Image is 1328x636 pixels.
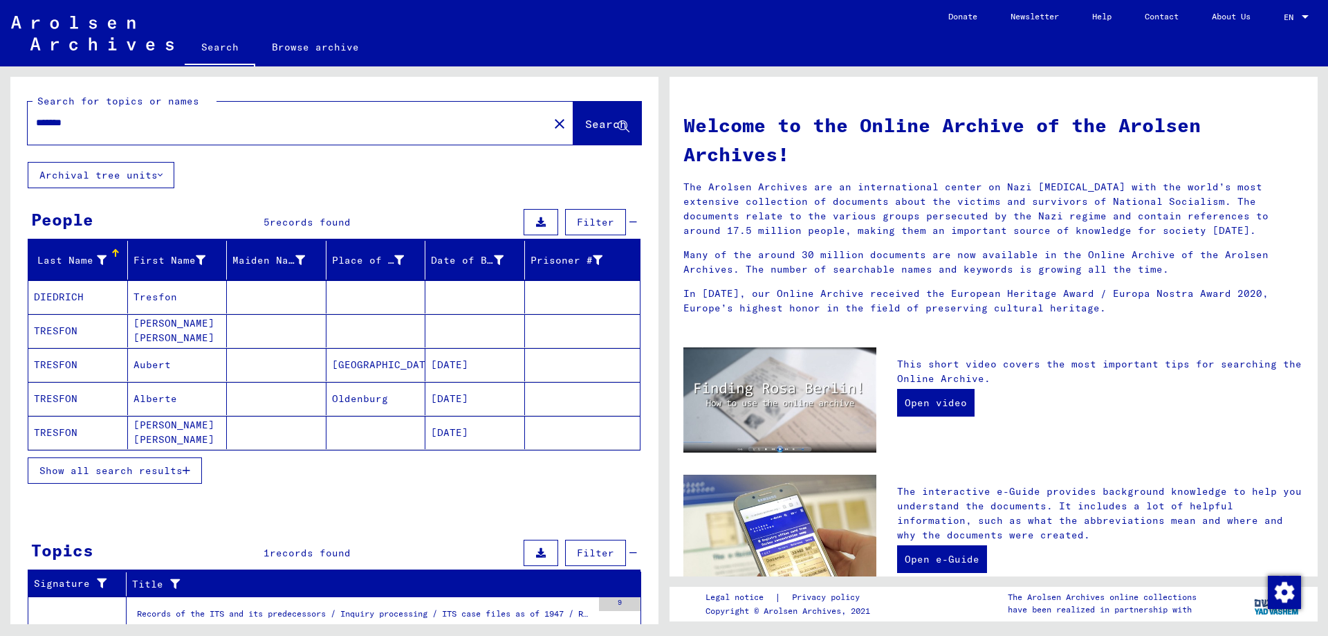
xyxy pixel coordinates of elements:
[270,547,351,559] span: records found
[31,207,93,232] div: People
[705,590,876,605] div: |
[34,573,126,595] div: Signature
[34,576,109,591] div: Signature
[128,314,228,347] mat-cell: [PERSON_NAME] [PERSON_NAME]
[326,348,426,381] mat-cell: [GEOGRAPHIC_DATA]
[705,605,876,617] p: Copyright © Arolsen Archives, 2021
[34,253,107,268] div: Last Name
[28,314,128,347] mat-cell: TRESFON
[34,249,127,271] div: Last Name
[573,102,641,145] button: Search
[132,573,624,595] div: Title
[1284,12,1299,22] span: EN
[11,16,174,51] img: Arolsen_neg.svg
[1251,586,1303,621] img: yv_logo.png
[683,111,1304,169] h1: Welcome to the Online Archive of the Arolsen Archives!
[255,30,376,64] a: Browse archive
[128,280,228,314] mat-cell: Tresfon
[326,382,426,415] mat-cell: Oldenburg
[565,540,626,566] button: Filter
[551,116,568,132] mat-icon: close
[132,577,607,592] div: Title
[431,253,504,268] div: Date of Birth
[531,249,624,271] div: Prisoner #
[128,382,228,415] mat-cell: Alberte
[531,253,603,268] div: Prisoner #
[133,253,206,268] div: First Name
[232,249,326,271] div: Maiden Name
[897,484,1304,543] p: The interactive e-Guide provides background knowledge to help you understand the documents. It in...
[1008,591,1197,603] p: The Arolsen Archives online collections
[332,249,425,271] div: Place of Birth
[425,382,525,415] mat-cell: [DATE]
[28,348,128,381] mat-cell: TRESFON
[683,347,876,453] img: video.jpg
[28,382,128,415] mat-cell: TRESFON
[683,475,876,603] img: eguide.jpg
[270,216,351,228] span: records found
[431,249,524,271] div: Date of Birth
[599,597,640,611] div: 9
[128,416,228,449] mat-cell: [PERSON_NAME] [PERSON_NAME]
[577,216,614,228] span: Filter
[425,416,525,449] mat-cell: [DATE]
[683,180,1304,238] p: The Arolsen Archives are an international center on Nazi [MEDICAL_DATA] with the world’s most ext...
[137,608,592,627] div: Records of the ITS and its predecessors / Inquiry processing / ITS case files as of 1947 / Reposi...
[185,30,255,66] a: Search
[683,248,1304,277] p: Many of the around 30 million documents are now available in the Online Archive of the Arolsen Ar...
[577,547,614,559] span: Filter
[546,109,573,137] button: Clear
[897,389,975,417] a: Open video
[705,590,775,605] a: Legal notice
[897,357,1304,386] p: This short video covers the most important tips for searching the Online Archive.
[28,162,174,188] button: Archival tree units
[133,249,227,271] div: First Name
[264,216,270,228] span: 5
[326,241,426,280] mat-header-cell: Place of Birth
[1268,576,1301,609] img: Change consent
[897,545,987,573] a: Open e-Guide
[264,547,270,559] span: 1
[332,253,405,268] div: Place of Birth
[525,241,640,280] mat-header-cell: Prisoner #
[1008,603,1197,616] p: have been realized in partnership with
[781,590,876,605] a: Privacy policy
[227,241,326,280] mat-header-cell: Maiden Name
[128,348,228,381] mat-cell: Aubert
[28,457,202,484] button: Show all search results
[28,416,128,449] mat-cell: TRESFON
[683,287,1304,316] p: In [DATE], our Online Archive received the European Heritage Award / Europa Nostra Award 2020, Eu...
[585,117,627,131] span: Search
[28,280,128,314] mat-cell: DIEDRICH
[425,348,525,381] mat-cell: [DATE]
[565,209,626,235] button: Filter
[39,464,183,477] span: Show all search results
[28,241,128,280] mat-header-cell: Last Name
[31,538,93,563] div: Topics
[232,253,305,268] div: Maiden Name
[37,95,199,107] mat-label: Search for topics or names
[425,241,525,280] mat-header-cell: Date of Birth
[128,241,228,280] mat-header-cell: First Name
